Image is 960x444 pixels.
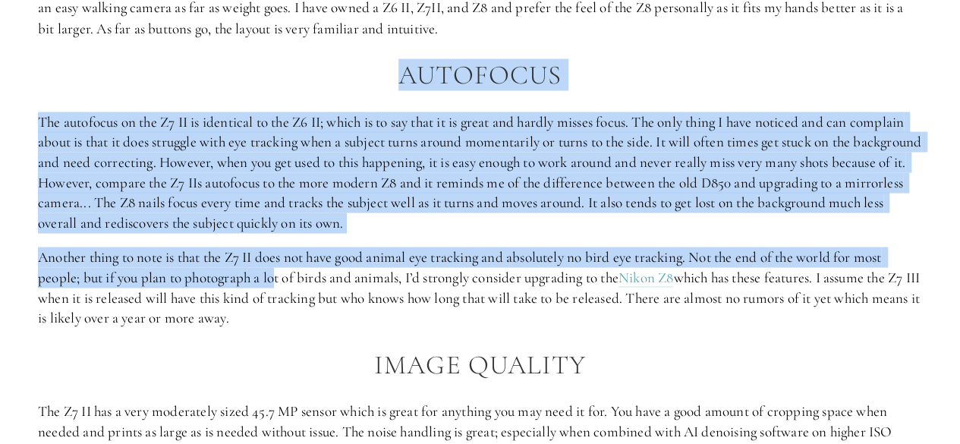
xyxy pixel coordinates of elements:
p: Another thing to note is that the Z7 II does not have good animal eye tracking and absolutely no ... [38,247,922,327]
p: The autofocus on the Z7 II is identical to the Z6 II; which is to say that it is great and hardly... [38,112,922,233]
h2: Autofocus [38,60,922,90]
a: Nikon Z8 [618,268,674,287]
h2: Image Quality [38,350,922,379]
